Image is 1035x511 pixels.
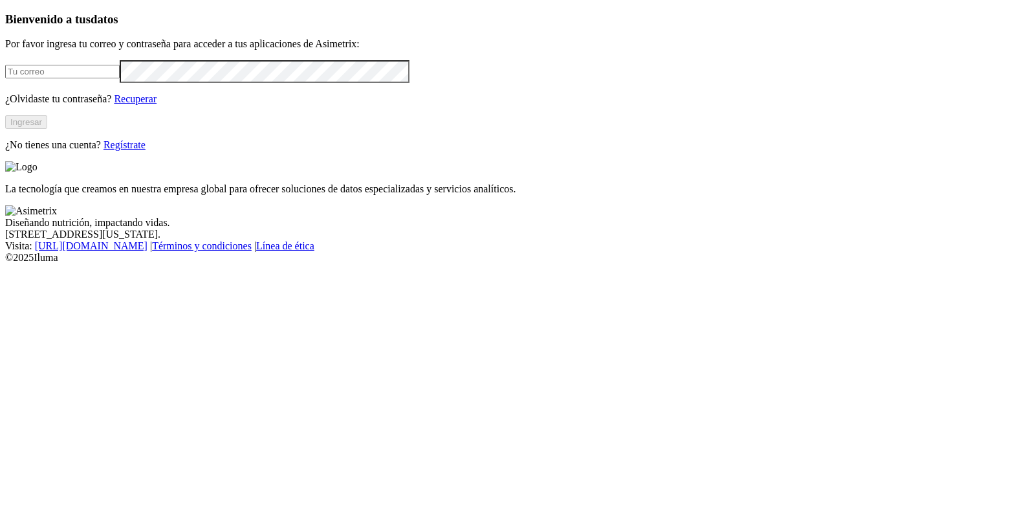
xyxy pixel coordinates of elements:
a: Términos y condiciones [152,240,252,251]
button: Ingresar [5,115,47,129]
a: Línea de ética [256,240,314,251]
div: Visita : | | [5,240,1030,252]
p: ¿No tienes una cuenta? [5,139,1030,151]
p: Por favor ingresa tu correo y contraseña para acceder a tus aplicaciones de Asimetrix: [5,38,1030,50]
h3: Bienvenido a tus [5,12,1030,27]
p: La tecnología que creamos en nuestra empresa global para ofrecer soluciones de datos especializad... [5,183,1030,195]
img: Asimetrix [5,205,57,217]
div: © 2025 Iluma [5,252,1030,264]
div: Diseñando nutrición, impactando vidas. [5,217,1030,229]
span: datos [91,12,118,26]
input: Tu correo [5,65,120,78]
div: [STREET_ADDRESS][US_STATE]. [5,229,1030,240]
p: ¿Olvidaste tu contraseña? [5,93,1030,105]
a: Regístrate [103,139,146,150]
img: Logo [5,161,38,173]
a: [URL][DOMAIN_NAME] [35,240,147,251]
a: Recuperar [114,93,157,104]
